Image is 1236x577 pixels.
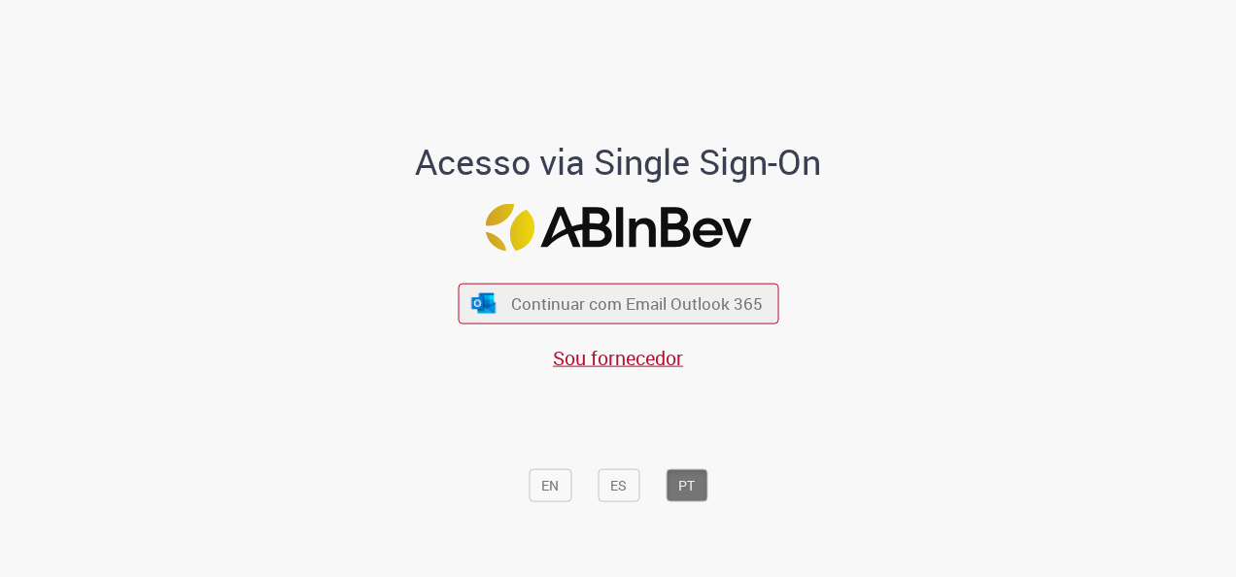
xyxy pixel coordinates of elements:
[458,284,778,323] button: ícone Azure/Microsoft 360 Continuar com Email Outlook 365
[598,468,639,501] button: ES
[349,142,888,181] h1: Acesso via Single Sign-On
[511,292,763,315] span: Continuar com Email Outlook 365
[529,468,571,501] button: EN
[485,204,751,252] img: Logo ABInBev
[470,292,498,313] img: ícone Azure/Microsoft 360
[666,468,707,501] button: PT
[553,344,683,370] a: Sou fornecedor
